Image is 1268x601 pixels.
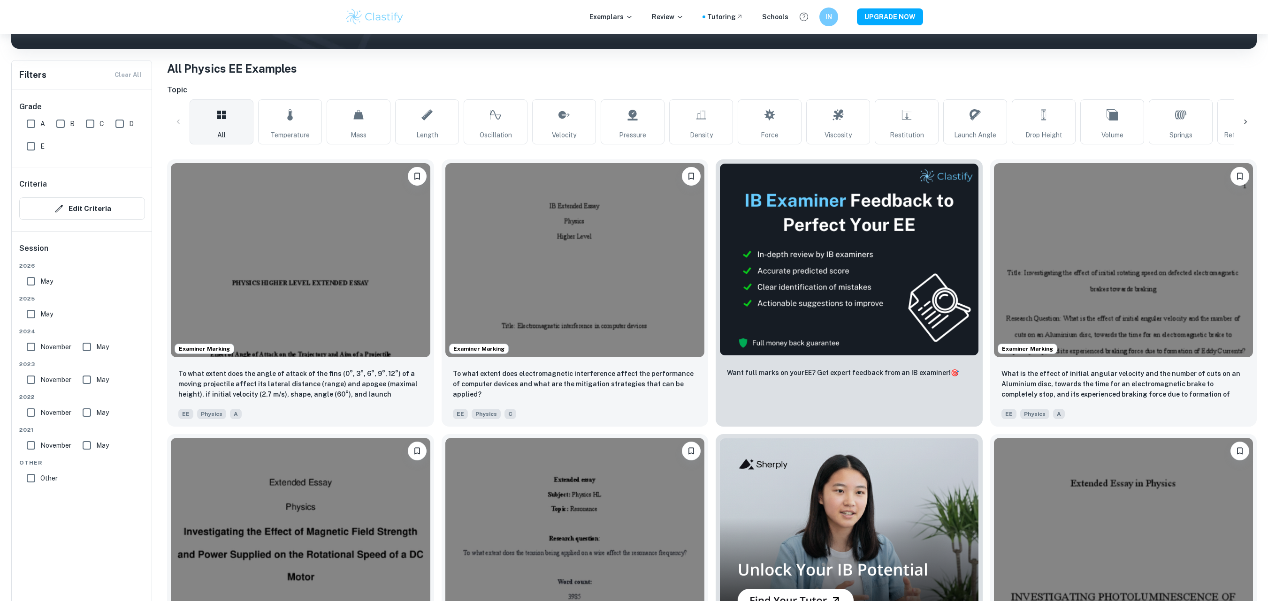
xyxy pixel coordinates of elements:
[178,409,193,419] span: EE
[416,130,438,140] span: Length
[762,12,788,22] a: Schools
[1053,409,1065,419] span: A
[19,101,145,113] h6: Grade
[40,309,53,319] span: May
[998,345,1057,353] span: Examiner Marking
[504,409,516,419] span: C
[1001,409,1016,419] span: EE
[796,9,812,25] button: Help and Feedback
[1230,442,1249,460] button: Bookmark
[719,163,979,356] img: Thumbnail
[990,159,1257,427] a: Examiner MarkingBookmarkWhat is the effect of initial angular velocity and the number of cuts on ...
[167,60,1257,77] h1: All Physics EE Examples
[1020,409,1049,419] span: Physics
[19,458,145,467] span: Other
[727,368,959,378] p: Want full marks on your EE ? Get expert feedback from an IB examiner!
[951,369,959,376] span: 🎯
[40,119,45,129] span: A
[40,407,71,418] span: November
[19,68,46,82] h6: Filters
[351,130,367,140] span: Mass
[19,294,145,303] span: 2025
[175,345,234,353] span: Examiner Marking
[1169,130,1192,140] span: Springs
[19,393,145,401] span: 2022
[96,375,109,385] span: May
[408,442,427,460] button: Bookmark
[40,276,53,286] span: May
[167,159,434,427] a: Examiner MarkingBookmarkTo what extent does the angle of attack of the fins (0°, 3°, 6°, 9°, 12°)...
[450,345,508,353] span: Examiner Marking
[408,167,427,186] button: Bookmark
[825,130,852,140] span: Viscosity
[70,119,75,129] span: B
[707,12,743,22] a: Tutoring
[453,409,468,419] span: EE
[19,262,145,270] span: 2026
[171,163,430,357] img: Physics EE example thumbnail: To what extent does the angle of attack
[619,130,646,140] span: Pressure
[716,159,983,427] a: ThumbnailWant full marks on yourEE? Get expert feedback from an IB examiner!
[445,163,705,357] img: Physics EE example thumbnail: To what extent does electromagnetic inte
[40,141,45,151] span: E
[1001,368,1246,400] p: What is the effect of initial angular velocity and the number of cuts on an Aluminium disc, towar...
[40,473,58,483] span: Other
[96,342,109,352] span: May
[40,375,71,385] span: November
[857,8,923,25] button: UPGRADE NOW
[1101,130,1123,140] span: Volume
[19,243,145,262] h6: Session
[1230,167,1249,186] button: Bookmark
[96,440,109,451] span: May
[453,368,697,399] p: To what extent does electromagnetic interference affect the performance of computer devices and w...
[824,12,834,22] h6: IN
[167,84,1257,96] h6: Topic
[682,442,701,460] button: Bookmark
[19,179,47,190] h6: Criteria
[761,130,779,140] span: Force
[40,342,71,352] span: November
[682,167,701,186] button: Bookmark
[345,8,405,26] img: Clastify logo
[442,159,709,427] a: Examiner MarkingBookmarkTo what extent does electromagnetic interference affect the performance o...
[19,360,145,368] span: 2023
[690,130,713,140] span: Density
[589,12,633,22] p: Exemplars
[890,130,924,140] span: Restitution
[552,130,576,140] span: Velocity
[96,407,109,418] span: May
[197,409,226,419] span: Physics
[19,426,145,434] span: 2021
[99,119,104,129] span: C
[19,327,145,336] span: 2024
[472,409,501,419] span: Physics
[819,8,838,26] button: IN
[19,197,145,220] button: Edit Criteria
[40,440,71,451] span: November
[270,130,310,140] span: Temperature
[1025,130,1062,140] span: Drop Height
[954,130,996,140] span: Launch Angle
[217,130,226,140] span: All
[652,12,684,22] p: Review
[480,130,512,140] span: Oscillation
[230,409,242,419] span: A
[994,163,1253,357] img: Physics EE example thumbnail: What is the effect of initial angular ve
[178,368,423,400] p: To what extent does the angle of attack of the fins (0°, 3°, 6°, 9°, 12°) of a moving projectile ...
[129,119,134,129] span: D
